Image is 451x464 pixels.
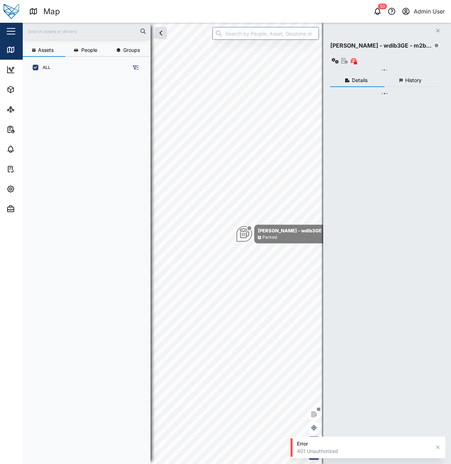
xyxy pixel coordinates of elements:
div: Reports [18,125,43,133]
span: Groups [123,48,140,53]
div: [PERSON_NAME] - wdib3GE - m2b... [258,227,341,234]
canvas: Map [23,23,451,464]
div: Tasks [18,165,38,173]
input: Search by People, Asset, Geozone or Place [212,27,319,40]
div: Assets [18,86,40,93]
div: Admin [18,205,39,213]
span: People [81,48,97,53]
span: Assets [38,48,54,53]
img: Main Logo [4,4,19,19]
div: Error [297,440,430,447]
div: [PERSON_NAME] - wdib3GE - m2b... [330,41,431,50]
div: 50 [378,4,387,9]
input: Search assets or drivers [27,26,146,37]
div: Parked [262,234,277,241]
div: Map marker [237,225,345,243]
div: Dashboard [18,66,50,74]
span: History [405,78,422,83]
label: ALL [38,65,50,70]
div: Admin User [414,7,445,16]
div: Sites [18,106,36,113]
button: Admin User [401,6,445,16]
span: Details [352,78,368,83]
div: grid [28,76,150,458]
div: Map [43,5,60,18]
div: 401 Unauthorized [297,448,430,455]
div: Alarms [18,145,40,153]
div: Settings [18,185,44,193]
div: Map [18,46,34,54]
